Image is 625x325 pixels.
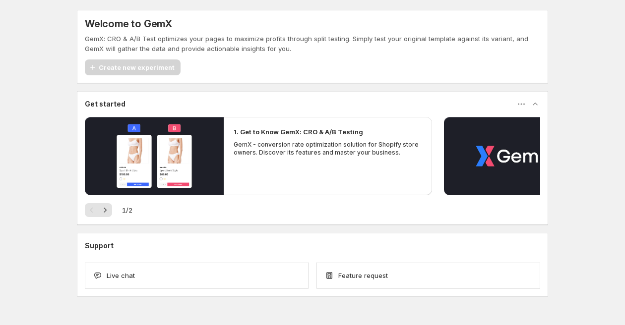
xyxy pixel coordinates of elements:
h2: 1. Get to Know GemX: CRO & A/B Testing [234,127,363,137]
h5: Welcome to GemX [85,18,172,30]
h3: Get started [85,99,125,109]
p: GemX: CRO & A/B Test optimizes your pages to maximize profits through split testing. Simply test ... [85,34,540,54]
span: Feature request [338,271,388,280]
h3: Support [85,241,114,251]
span: Live chat [107,271,135,280]
p: GemX - conversion rate optimization solution for Shopify store owners. Discover its features and ... [234,141,422,157]
span: 1 / 2 [122,205,132,215]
